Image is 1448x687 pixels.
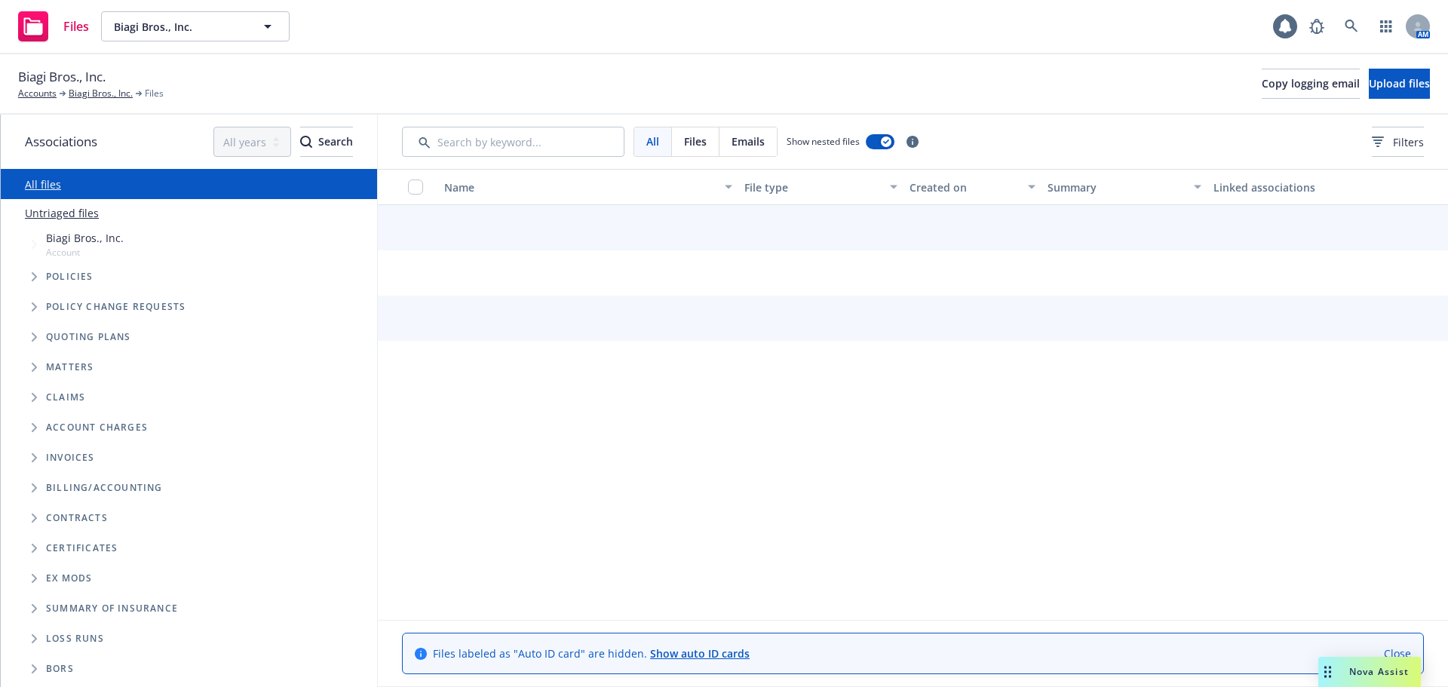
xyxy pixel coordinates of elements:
span: Files [63,20,89,32]
button: Biagi Bros., Inc. [101,11,290,41]
span: BORs [46,664,74,673]
span: Files [145,87,164,100]
a: Show auto ID cards [650,646,750,661]
div: Name [444,179,716,195]
div: Folder Tree Example [1,473,377,684]
div: Tree Example [1,227,377,473]
span: Invoices [46,453,95,462]
button: Name [438,169,738,205]
div: Summary [1048,179,1184,195]
span: Contracts [46,514,108,523]
span: Policies [46,272,94,281]
span: Policy change requests [46,302,186,311]
button: Copy logging email [1262,69,1360,99]
button: Summary [1042,169,1207,205]
a: Files [12,5,95,48]
div: File type [744,179,881,195]
span: Files [684,133,707,149]
span: Account [46,246,124,259]
button: Nova Assist [1318,657,1421,687]
span: Filters [1372,134,1424,150]
svg: Search [300,136,312,148]
span: Show nested files [787,135,860,148]
span: Biagi Bros., Inc. [46,230,124,246]
a: Search [1336,11,1367,41]
button: File type [738,169,903,205]
span: Summary of insurance [46,604,178,613]
button: Filters [1372,127,1424,157]
span: Certificates [46,544,118,553]
span: Emails [732,133,765,149]
span: Copy logging email [1262,76,1360,90]
a: All files [25,177,61,192]
button: SearchSearch [300,127,353,157]
span: Associations [25,132,97,152]
div: Drag to move [1318,657,1337,687]
span: Ex Mods [46,574,92,583]
button: Linked associations [1207,169,1373,205]
a: Close [1384,646,1411,661]
span: All [646,133,659,149]
button: Upload files [1369,69,1430,99]
a: Untriaged files [25,205,99,221]
span: Filters [1393,134,1424,150]
a: Switch app [1371,11,1401,41]
div: Linked associations [1213,179,1367,195]
span: Nova Assist [1349,665,1409,678]
input: Select all [408,179,423,195]
span: Matters [46,363,94,372]
a: Accounts [18,87,57,100]
span: Billing/Accounting [46,483,163,492]
a: Report a Bug [1302,11,1332,41]
span: Loss Runs [46,634,104,643]
div: Created on [910,179,1019,195]
span: Quoting plans [46,333,131,342]
a: Biagi Bros., Inc. [69,87,133,100]
span: Upload files [1369,76,1430,90]
span: Claims [46,393,85,402]
span: Files labeled as "Auto ID card" are hidden. [433,646,750,661]
button: Created on [903,169,1042,205]
input: Search by keyword... [402,127,624,157]
span: Biagi Bros., Inc. [114,19,244,35]
span: Biagi Bros., Inc. [18,67,106,87]
div: Search [300,127,353,156]
span: Account charges [46,423,148,432]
